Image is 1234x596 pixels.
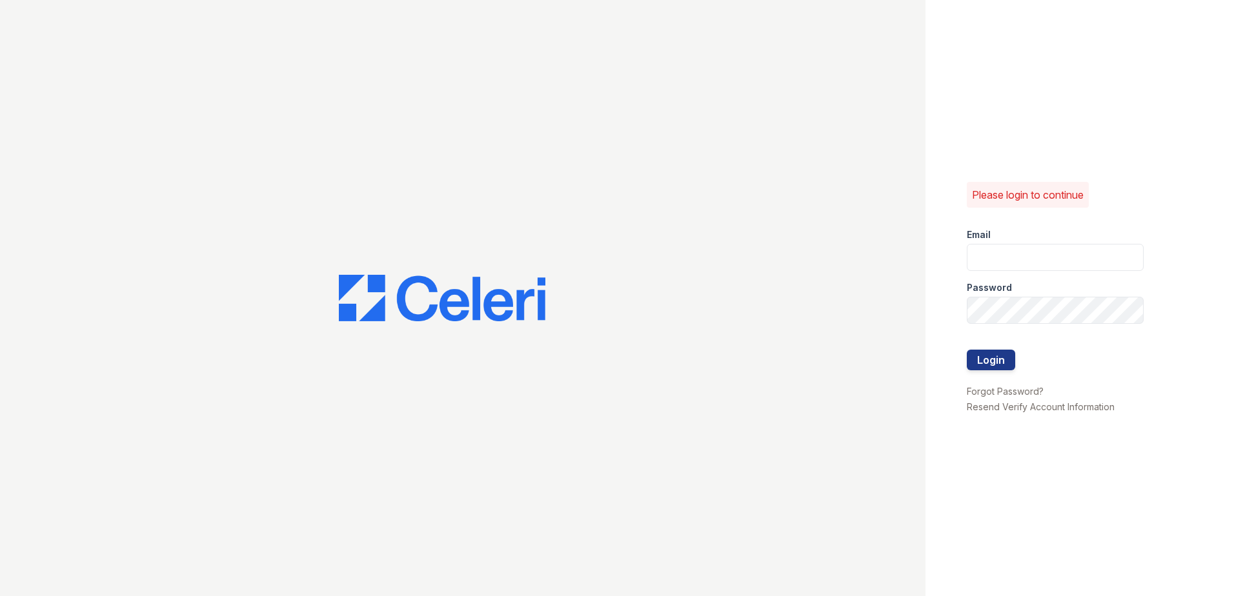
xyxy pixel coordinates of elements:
a: Forgot Password? [967,386,1044,397]
label: Email [967,228,991,241]
a: Resend Verify Account Information [967,401,1115,412]
p: Please login to continue [972,187,1084,203]
button: Login [967,350,1015,370]
label: Password [967,281,1012,294]
img: CE_Logo_Blue-a8612792a0a2168367f1c8372b55b34899dd931a85d93a1a3d3e32e68fde9ad4.png [339,275,545,321]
